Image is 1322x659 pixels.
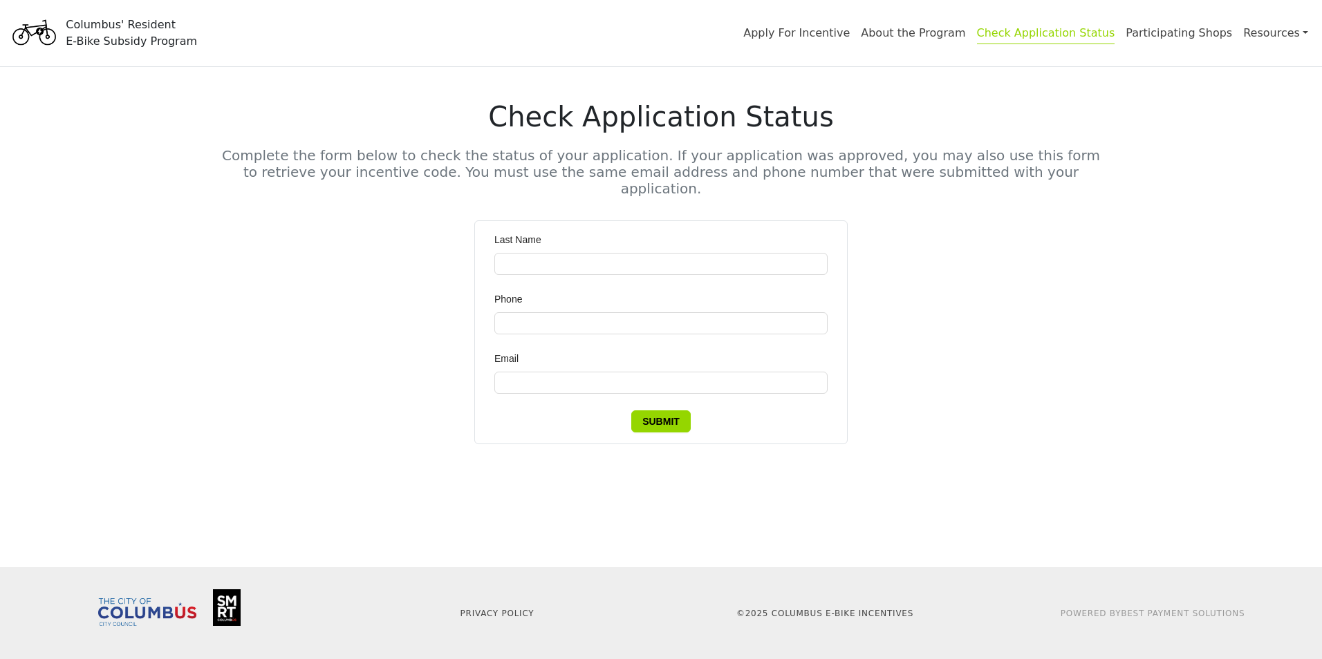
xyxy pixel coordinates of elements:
a: Privacy Policy [460,609,534,618]
img: Program logo [8,9,60,57]
a: Check Application Status [977,26,1115,44]
input: Phone [494,312,828,334]
button: Submit [631,410,691,432]
span: Submit [642,414,680,429]
a: Apply For Incentive [743,26,850,39]
input: Last Name [494,253,828,275]
img: Columbus City Council [98,598,196,626]
label: Last Name [494,232,551,247]
label: Email [494,351,528,366]
a: About the Program [861,26,965,39]
a: Resources [1243,19,1308,47]
div: Columbus' Resident E-Bike Subsidy Program [66,17,197,50]
img: Smart Columbus [213,589,241,626]
a: Participating Shops [1126,26,1232,39]
h5: Complete the form below to check the status of your application. If your application was approved... [221,147,1101,197]
a: Columbus' ResidentE-Bike Subsidy Program [8,24,197,41]
label: Phone [494,292,532,307]
input: Email [494,372,828,394]
a: Powered ByBest Payment Solutions [1061,609,1245,618]
h1: Check Application Status [221,100,1101,133]
p: © 2025 Columbus E-Bike Incentives [669,607,980,620]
